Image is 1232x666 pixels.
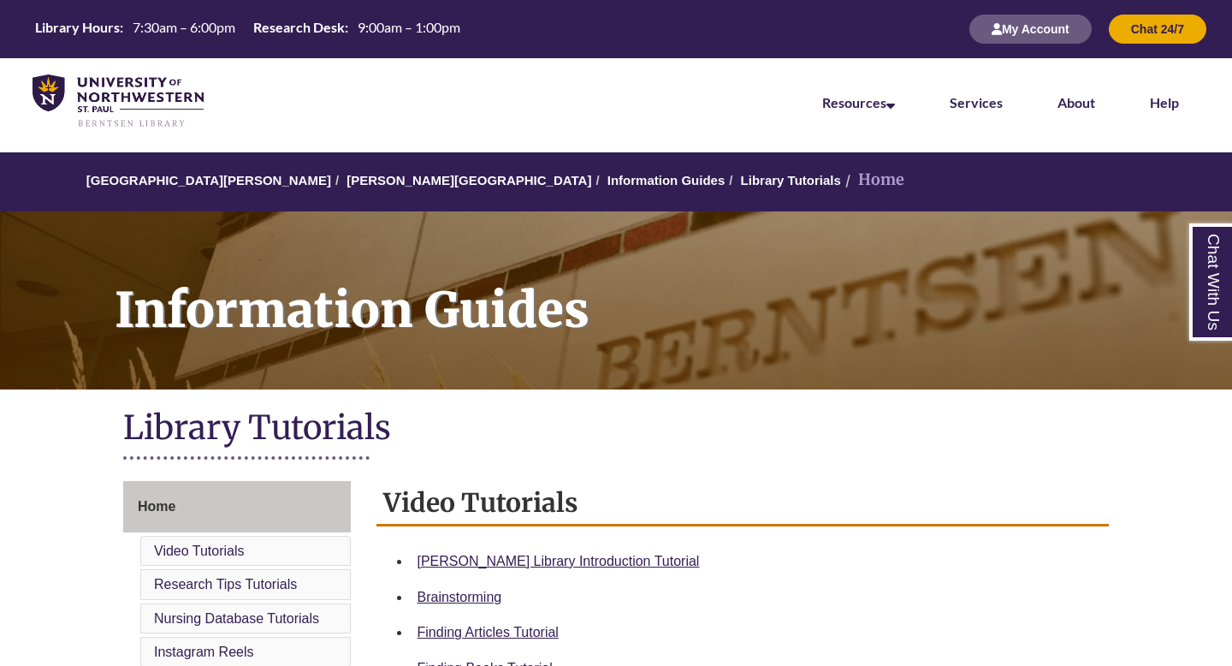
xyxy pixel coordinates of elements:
a: Chat 24/7 [1109,21,1206,36]
table: Hours Today [28,18,467,39]
a: My Account [969,21,1092,36]
a: Services [950,94,1003,110]
li: Home [841,168,904,193]
a: Research Tips Tutorials [154,577,297,592]
a: Instagram Reels [154,645,254,659]
h2: Video Tutorials [376,481,1110,526]
a: Library Tutorials [741,173,841,187]
a: Home [123,481,351,532]
a: Resources [822,94,895,110]
span: Home [138,499,175,514]
a: Help [1150,94,1179,110]
span: 7:30am – 6:00pm [133,19,235,35]
a: Nursing Database Tutorials [154,611,319,626]
a: About [1057,94,1095,110]
a: Video Tutorials [154,544,245,558]
h1: Information Guides [96,211,1232,367]
a: [PERSON_NAME][GEOGRAPHIC_DATA] [346,173,591,187]
th: Research Desk: [246,18,351,37]
a: Brainstorming [418,590,502,604]
a: Finding Articles Tutorial [418,625,559,639]
button: Chat 24/7 [1109,15,1206,44]
h1: Library Tutorials [123,407,1109,452]
a: Information Guides [607,173,726,187]
a: [PERSON_NAME] Library Introduction Tutorial [418,554,700,568]
button: My Account [969,15,1092,44]
a: [GEOGRAPHIC_DATA][PERSON_NAME] [86,173,331,187]
img: UNWSP Library Logo [33,74,204,128]
a: Hours Today [28,18,467,41]
th: Library Hours: [28,18,126,37]
span: 9:00am – 1:00pm [358,19,460,35]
